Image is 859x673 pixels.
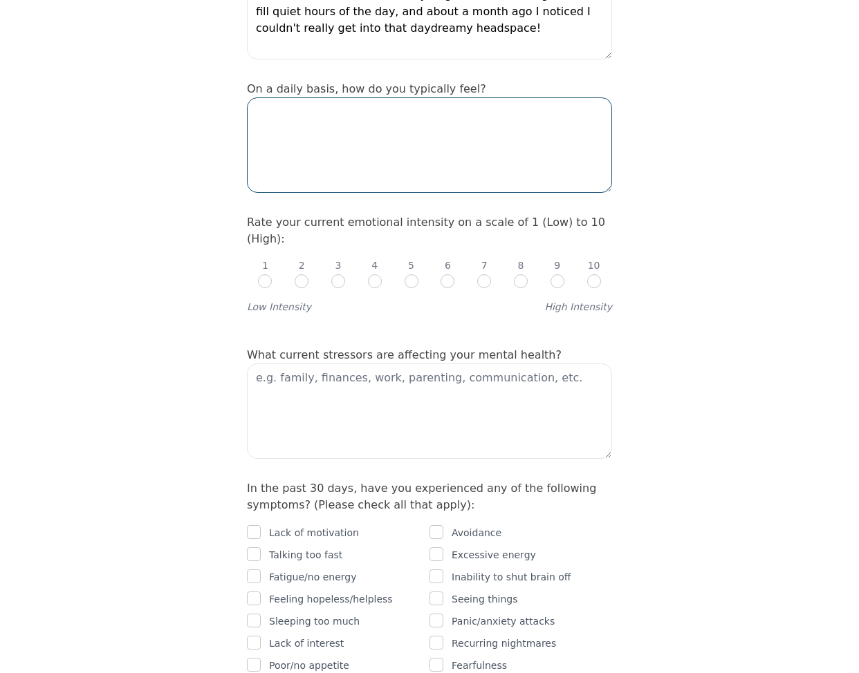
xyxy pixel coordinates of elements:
[335,258,342,272] p: 3
[554,258,560,272] p: 9
[247,300,311,314] label: Low Intensity
[247,348,562,361] label: What current stressors are affecting your mental health?
[269,635,344,652] p: Lack of interest
[452,569,571,585] p: Inability to shut brain off
[518,258,524,272] p: 8
[371,258,378,272] p: 4
[269,547,342,563] p: Talking too fast
[247,482,596,511] label: In the past 30 days, have you experienced any of the following symptoms? (Please check all that a...
[452,635,556,652] p: Recurring nightmares
[408,258,414,272] p: 5
[445,258,451,272] p: 6
[269,524,359,541] p: Lack of motivation
[262,258,268,272] p: 1
[452,613,555,629] p: Panic/anxiety attacks
[481,258,488,272] p: 7
[452,547,536,563] p: Excessive energy
[247,216,605,245] label: Rate your current emotional intensity on a scale of 1 (Low) to 10 (High):
[452,591,518,607] p: Seeing things
[269,591,393,607] p: Feeling hopeless/helpless
[269,569,357,585] p: Fatigue/no energy
[588,258,600,272] p: 10
[269,613,360,629] p: Sleeping too much
[247,82,486,95] label: On a daily basis, how do you typically feel?
[544,300,612,314] label: High Intensity
[299,258,305,272] p: 2
[452,524,501,541] p: Avoidance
